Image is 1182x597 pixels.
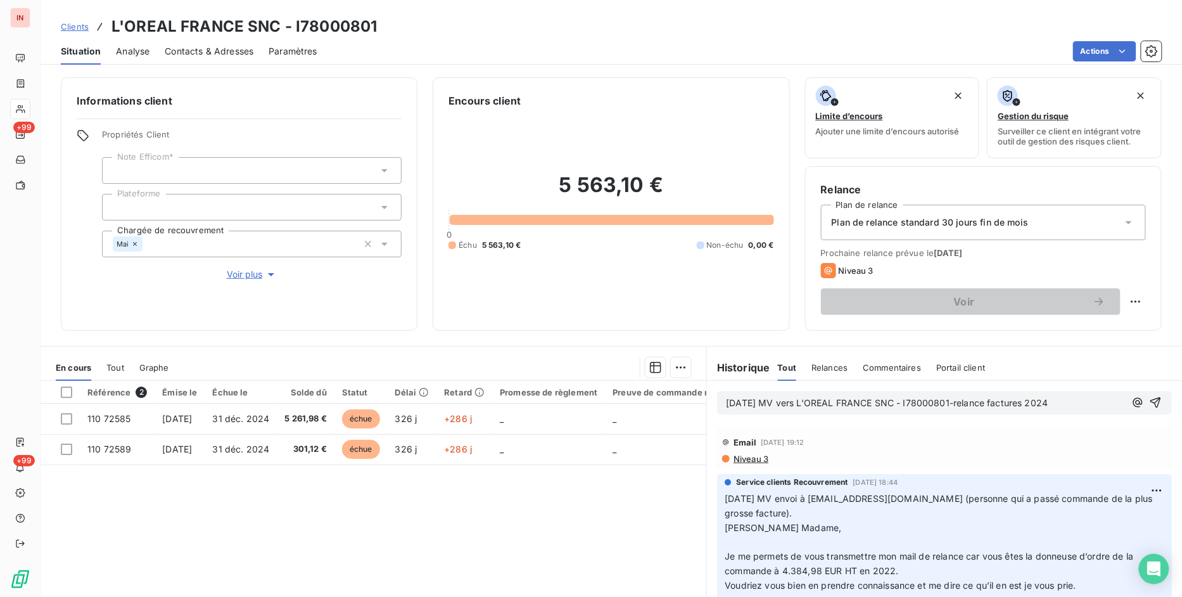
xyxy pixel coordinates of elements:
span: En cours [56,363,91,373]
div: Émise le [162,387,197,397]
button: Limite d’encoursAjouter une limite d’encours autorisé [805,77,980,158]
span: _ [500,444,504,454]
span: [DATE] 18:44 [853,478,898,486]
input: Ajouter une valeur [113,202,123,213]
button: Actions [1073,41,1136,61]
div: Solde dû [284,387,327,397]
span: Niveau 3 [732,454,768,464]
span: Tout [778,363,797,373]
span: Mai [117,240,129,248]
span: Voir plus [227,268,277,281]
h6: Encours client [448,93,521,108]
span: échue [342,409,380,428]
span: 110 72589 [87,444,131,454]
span: [DATE] MV envoi à [EMAIL_ADDRESS][DOMAIN_NAME] (personne qui a passé commande de la plus grosse f... [725,493,1155,533]
h2: 5 563,10 € [448,172,773,210]
span: Non-échu [707,240,744,251]
span: 5 261,98 € [284,413,327,425]
span: _ [500,413,504,424]
span: Je me permets de vous transmettre mon mail de relance car vous êtes la donneuse d’ordre de la com... [725,551,1136,576]
div: Délai [395,387,429,397]
span: 2 [136,387,147,398]
div: Preuve de commande non conforme [613,387,762,397]
span: Contacts & Adresses [165,45,253,58]
span: Tout [106,363,124,373]
button: Voir plus [102,267,402,281]
input: Ajouter une valeur [113,165,123,176]
span: Surveiller ce client en intégrant votre outil de gestion des risques client. [998,126,1151,146]
span: 326 j [395,413,417,424]
span: 31 déc. 2024 [213,444,270,454]
span: Email [734,437,757,447]
h3: L'OREAL FRANCE SNC - I78000801 [111,15,378,38]
span: Clients [61,22,89,32]
span: échue [342,440,380,459]
button: Gestion du risqueSurveiller ce client en intégrant votre outil de gestion des risques client. [987,77,1162,158]
span: +99 [13,122,35,133]
span: Gestion du risque [998,111,1069,121]
span: 110 72585 [87,413,130,424]
span: 31 déc. 2024 [213,413,270,424]
span: Service clients Recouvrement [736,477,848,488]
img: Logo LeanPay [10,569,30,589]
span: Voudriez vous bien en prendre connaissance et me dire ce qu’il en est je vous prie. [725,580,1076,591]
span: Propriétés Client [102,129,402,147]
span: 301,12 € [284,443,327,456]
input: Ajouter une valeur [143,238,153,250]
span: [DATE] [162,413,192,424]
h6: Relance [821,182,1146,197]
div: Statut [342,387,380,397]
span: 326 j [395,444,417,454]
span: [DATE] 19:12 [761,439,804,446]
span: [DATE] [162,444,192,454]
h6: Historique [707,360,770,375]
span: Prochaine relance prévue le [821,248,1146,258]
span: Plan de relance standard 30 jours fin de mois [832,216,1029,229]
div: Open Intercom Messenger [1139,554,1169,584]
div: Promesse de règlement [500,387,597,397]
span: +286 j [444,444,472,454]
span: 0,00 € [749,240,774,251]
div: Référence [87,387,147,398]
span: Portail client [936,363,985,373]
div: IN [10,8,30,28]
span: Paramètres [269,45,317,58]
span: [DATE] [934,248,963,258]
span: Situation [61,45,101,58]
span: _ [613,444,616,454]
span: Limite d’encours [816,111,883,121]
span: _ [613,413,616,424]
span: Relances [811,363,848,373]
span: Ajouter une limite d’encours autorisé [816,126,960,136]
a: Clients [61,20,89,33]
button: Voir [821,288,1121,315]
span: Commentaires [863,363,921,373]
span: 5 563,10 € [482,240,521,251]
span: +99 [13,455,35,466]
span: Échu [459,240,477,251]
span: Voir [836,297,1093,307]
span: [DATE] MV vers L'OREAL FRANCE SNC - I78000801-relance factures 2024 [726,397,1048,408]
span: 0 [447,229,452,240]
div: Échue le [213,387,270,397]
span: Niveau 3 [839,266,874,276]
span: Graphe [139,363,169,373]
span: Analyse [116,45,149,58]
h6: Informations client [77,93,402,108]
span: +286 j [444,413,472,424]
div: Retard [444,387,485,397]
